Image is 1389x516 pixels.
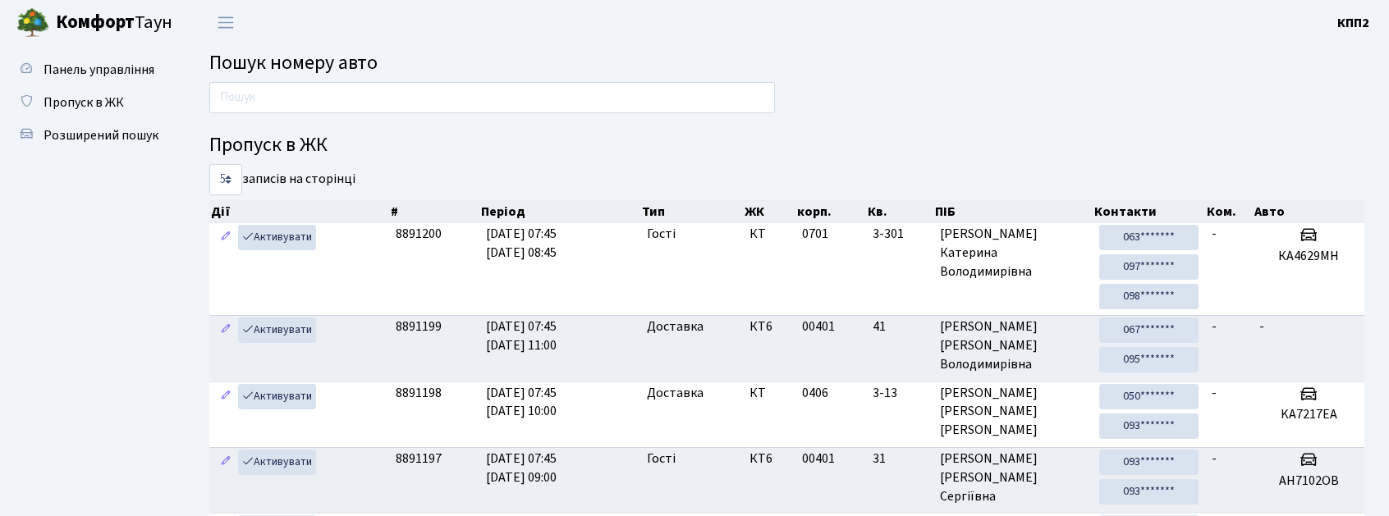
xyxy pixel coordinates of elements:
[44,126,158,144] span: Розширений пошук
[216,317,236,343] a: Редагувати
[1212,384,1217,402] span: -
[933,200,1093,223] th: ПІБ
[44,61,154,79] span: Панель управління
[750,384,789,403] span: КТ
[750,450,789,468] span: КТ6
[750,317,789,336] span: КТ6
[1253,200,1364,223] th: Авто
[1205,200,1254,223] th: Ком.
[238,225,316,250] a: Активувати
[1093,200,1205,223] th: Контакти
[743,200,795,223] th: ЖК
[56,9,135,35] b: Комфорт
[1337,14,1369,32] b: КПП2
[8,53,172,86] a: Панель управління
[940,384,1086,441] span: [PERSON_NAME] [PERSON_NAME] [PERSON_NAME]
[647,225,676,244] span: Гості
[389,200,480,223] th: #
[873,384,926,403] span: 3-13
[44,94,124,112] span: Пропуск в ЖК
[486,384,557,421] span: [DATE] 07:45 [DATE] 10:00
[209,82,775,113] input: Пошук
[209,200,389,223] th: Дії
[802,317,835,336] span: 00401
[1259,473,1358,489] h5: AH7102OB
[750,225,789,244] span: КТ
[866,200,933,223] th: Кв.
[486,225,557,262] span: [DATE] 07:45 [DATE] 08:45
[1259,407,1358,422] h5: KA7217EA
[216,225,236,250] a: Редагувати
[647,450,676,468] span: Гості
[396,450,442,468] span: 8891197
[873,450,926,468] span: 31
[205,9,246,36] button: Переключити навігацію
[486,450,557,486] span: [DATE] 07:45 [DATE] 09:00
[238,384,316,409] a: Активувати
[209,164,355,195] label: записів на сторінці
[1212,450,1217,468] span: -
[1259,249,1358,264] h5: КА4629МН
[238,317,316,343] a: Активувати
[396,317,442,336] span: 8891199
[940,317,1086,374] span: [PERSON_NAME] [PERSON_NAME] Володимирівна
[16,7,49,39] img: logo.png
[486,317,557,354] span: [DATE] 07:45 [DATE] 11:00
[209,48,378,77] span: Пошук номеру авто
[802,384,828,402] span: 0406
[802,450,835,468] span: 00401
[1212,317,1217,336] span: -
[479,200,639,223] th: Період
[1337,13,1369,33] a: КПП2
[209,164,242,195] select: записів на сторінці
[940,225,1086,281] span: [PERSON_NAME] Катерина Володимирівна
[802,225,828,243] span: 0701
[873,225,926,244] span: 3-301
[216,384,236,409] a: Редагувати
[209,134,1364,158] h4: Пропуск в ЖК
[1259,317,1264,336] span: -
[396,384,442,402] span: 8891198
[647,384,704,403] span: Доставка
[647,317,704,336] span: Доставка
[795,200,866,223] th: корп.
[396,225,442,243] span: 8891200
[873,317,926,336] span: 41
[216,450,236,475] a: Редагувати
[8,119,172,152] a: Розширений пошук
[56,9,172,37] span: Таун
[940,450,1086,506] span: [PERSON_NAME] [PERSON_NAME] Сергіївна
[8,86,172,119] a: Пропуск в ЖК
[238,450,316,475] a: Активувати
[640,200,743,223] th: Тип
[1212,225,1217,243] span: -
